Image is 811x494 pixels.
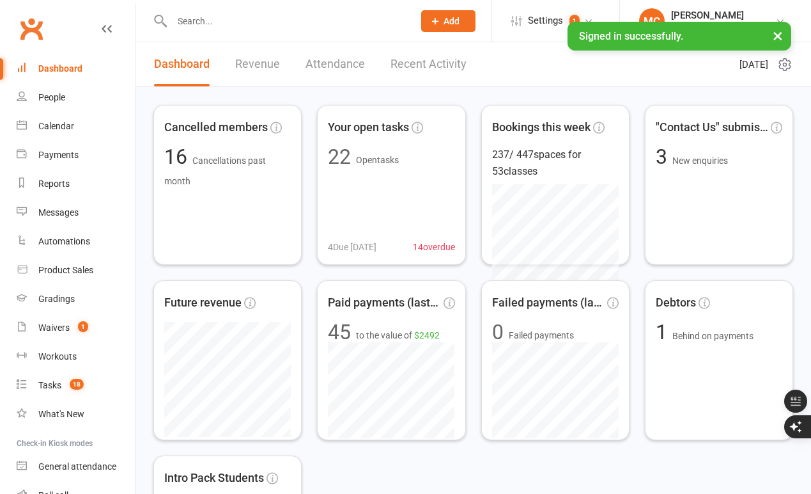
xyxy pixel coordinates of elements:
[671,10,768,21] div: [PERSON_NAME]
[38,323,70,333] div: Waivers
[17,342,135,371] a: Workouts
[38,207,79,218] div: Messages
[164,155,266,186] span: Cancellations past month
[17,314,135,342] a: Waivers 1
[17,400,135,429] a: What's New
[164,145,192,169] span: 16
[639,8,665,34] div: MC
[656,294,696,312] span: Debtors
[356,155,399,165] span: Open tasks
[17,198,135,227] a: Messages
[38,150,79,160] div: Payments
[328,322,351,342] div: 45
[168,12,405,30] input: Search...
[656,320,672,344] span: 1
[38,351,77,362] div: Workouts
[164,469,264,488] span: Intro Pack Students
[38,63,82,74] div: Dashboard
[17,452,135,481] a: General attendance kiosk mode
[328,118,409,137] span: Your open tasks
[328,147,351,167] div: 22
[492,147,619,179] div: 237 / 447 spaces for 53 classes
[38,461,116,472] div: General attendance
[390,42,467,86] a: Recent Activity
[356,328,440,342] span: to the value of
[38,179,70,189] div: Reports
[492,118,591,137] span: Bookings this week
[671,21,768,33] div: The Movement Park LLC
[328,240,376,254] span: 4 Due [DATE]
[492,294,605,312] span: Failed payments (last 30d)
[672,331,753,341] span: Behind on payments
[17,54,135,83] a: Dashboard
[739,57,768,72] span: [DATE]
[672,155,728,166] span: New enquiries
[17,112,135,141] a: Calendar
[164,118,268,137] span: Cancelled members
[328,294,440,312] span: Paid payments (last 7d)
[509,328,574,342] span: Failed payments
[38,236,90,246] div: Automations
[413,240,455,254] span: 14 overdue
[38,121,74,131] div: Calendar
[414,330,440,340] span: $2492
[38,294,75,304] div: Gradings
[70,379,84,390] span: 18
[17,83,135,112] a: People
[164,294,242,312] span: Future revenue
[17,227,135,256] a: Automations
[235,42,280,86] a: Revenue
[656,118,768,137] span: "Contact Us" submissions
[17,141,135,170] a: Payments
[17,371,135,400] a: Tasks 18
[38,409,84,419] div: What's New
[579,30,683,42] span: Signed in successfully.
[38,92,65,102] div: People
[569,15,580,28] span: 1
[528,6,563,35] span: Settings
[17,256,135,285] a: Product Sales
[766,22,789,49] button: ×
[154,42,210,86] a: Dashboard
[444,16,460,26] span: Add
[305,42,365,86] a: Attendance
[17,285,135,314] a: Gradings
[656,145,672,169] span: 3
[17,170,135,198] a: Reports
[421,10,475,32] button: Add
[38,380,61,390] div: Tasks
[492,322,504,342] div: 0
[78,321,88,332] span: 1
[15,13,47,45] a: Clubworx
[38,265,93,275] div: Product Sales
